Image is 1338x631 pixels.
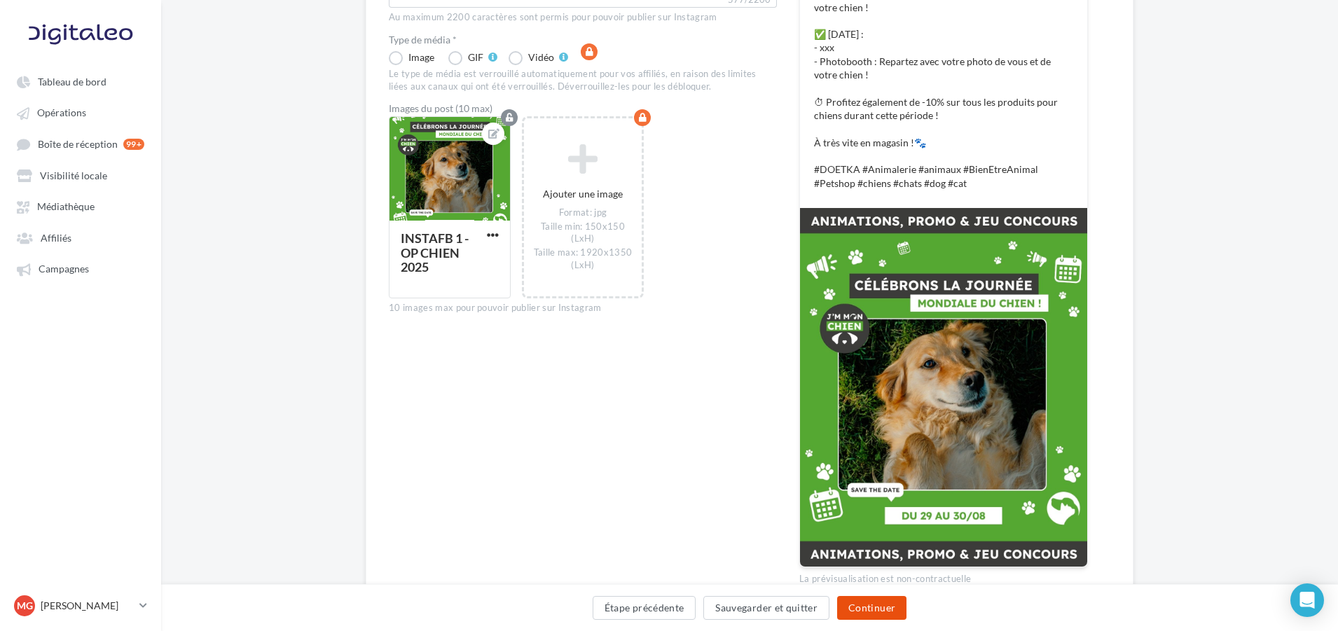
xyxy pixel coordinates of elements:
a: Affiliés [8,225,153,250]
a: Médiathèque [8,193,153,219]
label: Type de média * [389,35,777,45]
div: La prévisualisation est non-contractuelle [799,567,1088,585]
a: Campagnes [8,256,153,281]
div: Images du post (10 max) [389,104,777,113]
div: 99+ [123,139,144,150]
a: MG [PERSON_NAME] [11,592,150,619]
span: Tableau de bord [38,76,106,88]
div: GIF [468,53,483,62]
div: Au maximum 2200 caractères sont permis pour pouvoir publier sur Instagram [389,11,777,24]
div: Vidéo [528,53,554,62]
span: Boîte de réception [38,138,118,150]
button: Sauvegarder et quitter [703,596,829,620]
div: Image [408,53,434,62]
a: Opérations [8,99,153,125]
div: Open Intercom Messenger [1290,583,1324,617]
button: Continuer [837,596,906,620]
span: Médiathèque [37,201,95,213]
span: Campagnes [39,263,89,275]
a: Boîte de réception 99+ [8,131,153,157]
span: Opérations [37,107,86,119]
div: INSTAFB 1 - OP CHIEN 2025 [401,230,469,275]
div: 10 images max pour pouvoir publier sur Instagram [389,302,777,314]
a: Tableau de bord [8,69,153,94]
span: Visibilité locale [40,169,107,181]
span: Affiliés [41,232,71,244]
span: MG [17,599,33,613]
button: Étape précédente [593,596,696,620]
a: Visibilité locale [8,162,153,188]
p: [PERSON_NAME] [41,599,134,613]
div: Le type de média est verrouillé automatiquement pour vos affiliés, en raison des limites liées au... [389,68,777,93]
